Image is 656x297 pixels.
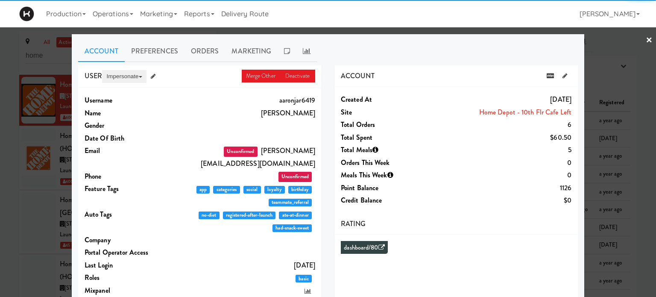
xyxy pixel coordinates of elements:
[177,259,315,272] dd: [DATE]
[341,71,375,81] span: ACCOUNT
[85,246,177,259] dt: Portal Operator Access
[85,271,177,284] dt: Roles
[341,169,433,182] dt: Meals This Week
[269,199,312,206] span: teammate_referral
[85,144,177,157] dt: Email
[224,147,257,157] span: Unconfirmed
[433,144,571,156] dd: 5
[433,118,571,131] dd: 6
[85,284,177,297] dt: Mixpanel
[344,243,384,252] a: dashboard/80
[85,71,102,81] span: USER
[281,70,315,82] a: Deactivate
[102,70,146,83] button: Impersonate
[341,93,433,106] dt: Created at
[78,41,125,62] a: Account
[341,219,366,229] span: RATING
[433,93,571,106] dd: [DATE]
[85,182,177,195] dt: Feature Tags
[177,144,315,170] dd: [PERSON_NAME][EMAIL_ADDRESS][DOMAIN_NAME]
[196,186,210,194] span: app
[341,182,433,194] dt: Point Balance
[433,156,571,169] dd: 0
[177,94,315,107] dd: aaronjar6419
[272,224,312,232] span: had-snack-sweet
[243,186,261,194] span: social
[341,118,433,131] dt: Total Orders
[19,6,34,21] img: Micromart
[433,182,571,194] dd: 1126
[341,144,433,156] dt: Total Meals
[479,107,571,117] a: Home Depot - 10th Flr Cafe Left
[433,131,571,144] dd: $60.50
[242,70,281,82] a: Merge Other
[85,119,177,132] dt: Gender
[279,212,312,219] span: ate-at-dinner
[125,41,184,62] a: Preferences
[433,169,571,182] dd: 0
[85,107,177,120] dt: Name
[85,94,177,107] dt: Username
[85,208,177,221] dt: Auto Tags
[278,172,312,182] span: Unconfirmed
[223,212,276,219] span: registered-after-launch
[177,107,315,120] dd: [PERSON_NAME]
[184,41,225,62] a: Orders
[341,194,433,207] dt: Credit Balance
[296,275,312,282] span: basic
[341,106,433,119] dt: Site
[85,234,177,247] dt: Company
[85,132,177,145] dt: Date Of Birth
[85,259,177,272] dt: Last login
[646,27,653,54] a: ×
[433,194,571,207] dd: $0
[288,186,312,194] span: birthday
[213,186,240,194] span: categories
[85,170,177,183] dt: Phone
[341,156,433,169] dt: Orders This Week
[341,131,433,144] dt: Total Spent
[264,186,285,194] span: loyalty
[225,41,278,62] a: Marketing
[199,212,220,219] span: no-diet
